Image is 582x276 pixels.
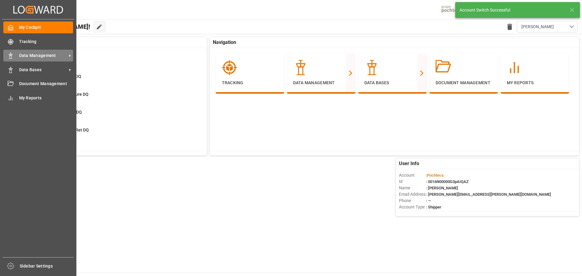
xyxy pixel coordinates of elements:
a: My Reports [3,92,73,104]
p: Document Management [436,80,492,86]
span: : — [426,198,431,203]
span: My Cockpit [19,24,73,31]
span: : [PERSON_NAME][EMAIL_ADDRESS][PERSON_NAME][DOMAIN_NAME] [426,192,551,197]
a: 61In Progress DQDetails PO [31,55,199,68]
span: User Info [399,160,419,167]
span: Account [399,172,426,178]
span: : Shipper [426,205,441,209]
span: Account Type [399,204,426,210]
a: 42New Creations DQDetails PO [31,73,199,86]
span: Name [399,185,426,191]
span: Email Address [399,191,426,198]
p: Tracking [222,80,278,86]
p: My Reports [507,80,563,86]
a: 18Missing ATD [31,145,199,158]
a: 3Missing Departure DQDetails PO [31,91,199,104]
button: open menu [517,21,577,32]
a: 29Missing Empty Ret DQDetails PO [31,127,199,140]
span: : 0016N00000G3pAIQAZ [426,179,469,184]
a: My Cockpit [3,22,73,33]
span: Sidebar Settings [20,263,74,269]
span: Tracking [19,38,73,45]
p: Data Bases [364,80,420,86]
img: pochtecaImg.jpg_1689854062.jpg [439,5,469,15]
span: My Reports [19,95,73,101]
a: Document Management [3,78,73,90]
span: Id [399,178,426,185]
span: Phone [399,198,426,204]
span: [PERSON_NAME] [521,24,554,30]
p: Data Management [293,80,349,86]
div: Account Switch Successful [460,7,564,13]
span: Hello [PERSON_NAME]! [25,21,90,32]
span: Data Management [19,52,67,59]
a: 5Missing Arrival DQDetails PO [31,109,199,122]
a: Tracking [3,35,73,47]
span: : [PERSON_NAME] [426,186,458,190]
span: Pochteca [427,173,443,178]
span: Data Bases [19,67,67,73]
span: Navigation [213,39,236,46]
span: Document Management [19,81,73,87]
span: : [426,173,443,178]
